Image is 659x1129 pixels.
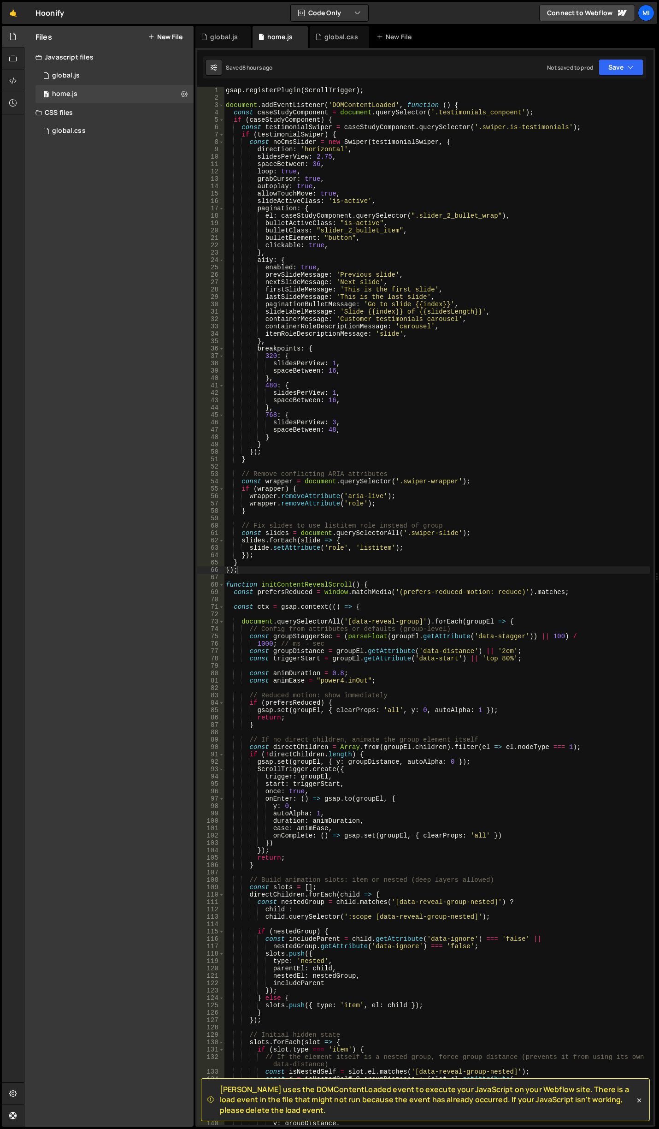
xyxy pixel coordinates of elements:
[197,441,224,448] div: 49
[43,91,49,99] span: 0
[197,493,224,500] div: 56
[197,463,224,470] div: 52
[197,1068,224,1076] div: 133
[197,1105,224,1112] div: 138
[377,32,415,42] div: New File
[197,448,224,456] div: 50
[197,1009,224,1016] div: 126
[197,633,224,640] div: 75
[197,795,224,802] div: 97
[197,839,224,847] div: 103
[197,256,224,264] div: 24
[197,655,224,662] div: 78
[197,1002,224,1009] div: 125
[197,935,224,943] div: 116
[197,603,224,611] div: 71
[197,1112,224,1120] div: 139
[197,101,224,109] div: 3
[197,87,224,94] div: 1
[197,994,224,1002] div: 124
[197,522,224,529] div: 60
[197,315,224,323] div: 32
[35,85,194,103] div: 17338/48148.js
[197,374,224,382] div: 40
[197,957,224,965] div: 119
[197,434,224,441] div: 48
[197,293,224,301] div: 29
[197,478,224,485] div: 54
[197,544,224,552] div: 63
[197,552,224,559] div: 64
[197,537,224,544] div: 62
[197,323,224,330] div: 33
[197,183,224,190] div: 14
[197,404,224,411] div: 44
[197,1083,224,1090] div: 135
[197,197,224,205] div: 16
[148,33,182,41] button: New File
[197,1024,224,1031] div: 128
[638,5,654,21] a: Mi
[197,721,224,729] div: 87
[197,264,224,271] div: 25
[197,352,224,360] div: 37
[52,71,80,80] div: global.js
[197,766,224,773] div: 93
[197,980,224,987] div: 122
[197,205,224,212] div: 17
[197,780,224,788] div: 95
[197,470,224,478] div: 53
[197,426,224,434] div: 47
[197,825,224,832] div: 101
[197,854,224,862] div: 105
[197,987,224,994] div: 123
[197,411,224,419] div: 45
[197,330,224,338] div: 34
[197,301,224,308] div: 30
[24,48,194,66] div: Javascript files
[197,847,224,854] div: 104
[197,367,224,374] div: 39
[197,485,224,493] div: 55
[197,212,224,220] div: 18
[197,175,224,183] div: 13
[197,227,224,234] div: 20
[197,692,224,699] div: 83
[220,1084,635,1115] span: [PERSON_NAME] uses the DOMContentLoaded event to execute your JavaScript on your Webflow site. Th...
[197,736,224,743] div: 89
[324,32,358,42] div: global.css
[197,94,224,101] div: 2
[197,714,224,721] div: 86
[197,529,224,537] div: 61
[197,220,224,227] div: 19
[197,131,224,138] div: 7
[599,59,643,76] button: Save
[197,640,224,648] div: 76
[197,286,224,293] div: 28
[197,611,224,618] div: 72
[197,109,224,116] div: 4
[197,913,224,921] div: 113
[197,249,224,256] div: 23
[197,338,224,345] div: 35
[197,382,224,389] div: 41
[291,5,368,21] button: Code Only
[197,891,224,898] div: 110
[197,588,224,596] div: 69
[197,271,224,279] div: 26
[197,972,224,980] div: 121
[197,810,224,817] div: 99
[197,906,224,913] div: 112
[197,124,224,131] div: 6
[197,965,224,972] div: 120
[35,122,194,140] div: 17338/48147.css
[197,168,224,175] div: 12
[197,1046,224,1053] div: 131
[52,90,77,98] div: home.js
[197,1053,224,1068] div: 132
[226,64,273,71] div: Saved
[197,670,224,677] div: 80
[210,32,238,42] div: global.js
[197,160,224,168] div: 11
[197,648,224,655] div: 77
